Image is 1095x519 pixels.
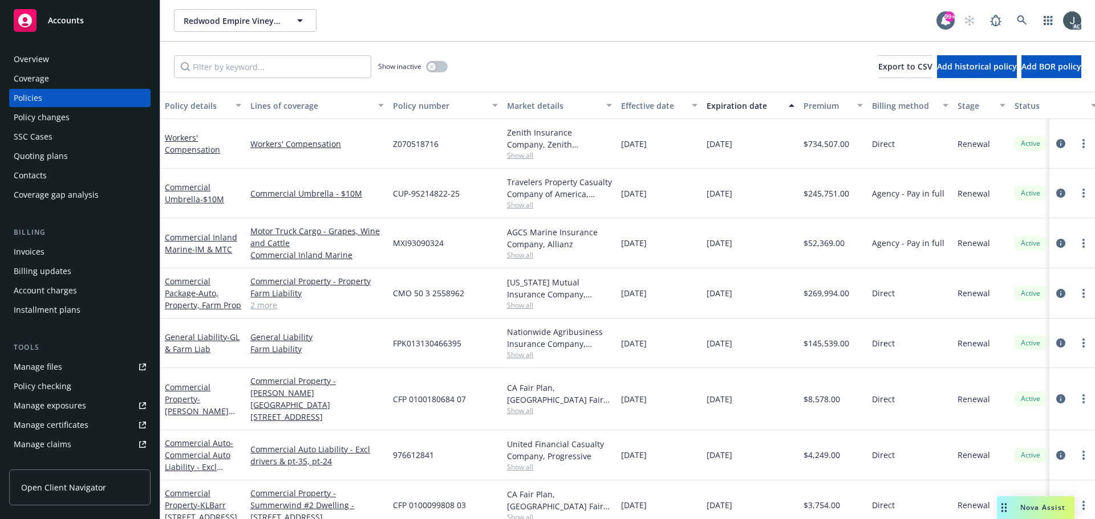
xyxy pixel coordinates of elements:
div: 99+ [944,11,955,22]
span: Nova Assist [1020,502,1065,512]
span: FPK013130466395 [393,337,461,349]
div: SSC Cases [14,128,52,146]
div: Quoting plans [14,147,68,165]
div: United Financial Casualty Company, Progressive [507,438,612,462]
div: Policy checking [14,377,71,395]
a: more [1077,336,1090,350]
div: Manage files [14,358,62,376]
div: Manage exposures [14,397,86,415]
div: Policy changes [14,108,70,126]
span: $734,507.00 [804,138,849,150]
div: Zenith Insurance Company, Zenith ([GEOGRAPHIC_DATA]) [507,126,612,150]
span: Show all [507,250,612,260]
a: Commercial Package [165,276,241,310]
span: CMO 50 3 2558962 [393,287,464,299]
span: Direct [872,138,895,150]
a: more [1077,498,1090,512]
a: Motor Truck Cargo - Grapes, Wine and Cattle [250,225,384,249]
a: circleInformation [1054,448,1068,462]
div: Policy number [393,100,485,112]
a: Coverage [9,70,151,88]
span: Redwood Empire Vineyard Management, Inc. [184,15,282,27]
a: more [1077,392,1090,406]
span: Show inactive [378,62,421,71]
div: Coverage gap analysis [14,186,99,204]
a: Overview [9,50,151,68]
a: circleInformation [1054,236,1068,250]
span: $4,249.00 [804,449,840,461]
button: Add BOR policy [1021,55,1081,78]
a: Manage exposures [9,397,151,415]
a: Contacts [9,166,151,185]
a: Commercial Property [165,382,237,428]
span: Show all [507,350,612,359]
a: Invoices [9,243,151,261]
span: $8,578.00 [804,393,840,405]
span: Renewal [958,287,990,299]
button: Effective date [617,92,702,119]
a: Commercial Property - [PERSON_NAME][GEOGRAPHIC_DATA][STREET_ADDRESS] [250,375,384,423]
div: Invoices [14,243,44,261]
span: Agency - Pay in full [872,237,944,249]
a: Commercial Property - Property [250,275,384,287]
button: Policy number [388,92,502,119]
div: Expiration date [707,100,782,112]
div: [US_STATE] Mutual Insurance Company, [US_STATE] Mutual Insurance [507,276,612,300]
div: Policies [14,89,42,107]
span: Active [1019,394,1042,404]
button: Policy details [160,92,246,119]
a: Policy checking [9,377,151,395]
span: Direct [872,393,895,405]
a: SSC Cases [9,128,151,146]
div: Nationwide Agribusiness Insurance Company, Nationwide Insurance Company [507,326,612,350]
div: Installment plans [14,301,80,319]
a: Commercial Inland Marine [165,232,237,255]
a: circleInformation [1054,392,1068,406]
span: Renewal [958,499,990,511]
span: Renewal [958,393,990,405]
a: Account charges [9,281,151,300]
span: $245,751.00 [804,187,849,199]
span: [DATE] [707,237,732,249]
span: [DATE] [621,449,647,461]
div: Tools [9,342,151,353]
span: - [PERSON_NAME] [STREET_ADDRESS] [165,394,237,428]
span: [DATE] [621,499,647,511]
a: Commercial Auto Liability - Excl drivers & pt-35, pt-24 [250,443,384,467]
div: Manage certificates [14,416,88,434]
span: $3,754.00 [804,499,840,511]
button: Billing method [867,92,953,119]
span: Renewal [958,187,990,199]
span: $52,369.00 [804,237,845,249]
span: Direct [872,337,895,349]
span: [DATE] [621,287,647,299]
div: Premium [804,100,850,112]
span: Renewal [958,337,990,349]
div: Coverage [14,70,49,88]
div: Status [1015,100,1084,112]
span: [DATE] [707,138,732,150]
a: Policy changes [9,108,151,126]
div: Account charges [14,281,77,300]
div: CA Fair Plan, [GEOGRAPHIC_DATA] Fair plan [507,488,612,512]
a: Installment plans [9,301,151,319]
span: Direct [872,287,895,299]
div: Contacts [14,166,47,185]
a: Policies [9,89,151,107]
div: Billing [9,227,151,238]
button: Nova Assist [997,496,1074,519]
div: Overview [14,50,49,68]
div: CA Fair Plan, [GEOGRAPHIC_DATA] Fair plan [507,382,612,406]
button: Add historical policy [937,55,1017,78]
a: more [1077,448,1090,462]
a: circleInformation [1054,336,1068,350]
span: [DATE] [707,449,732,461]
span: Renewal [958,449,990,461]
span: Z070518716 [393,138,439,150]
a: Workers' Compensation [250,138,384,150]
div: Billing updates [14,262,71,280]
span: Open Client Navigator [21,481,106,493]
div: Drag to move [997,496,1011,519]
span: - Commercial Auto Liability - Excl drivers & pt-35, pt-24 [165,438,237,496]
